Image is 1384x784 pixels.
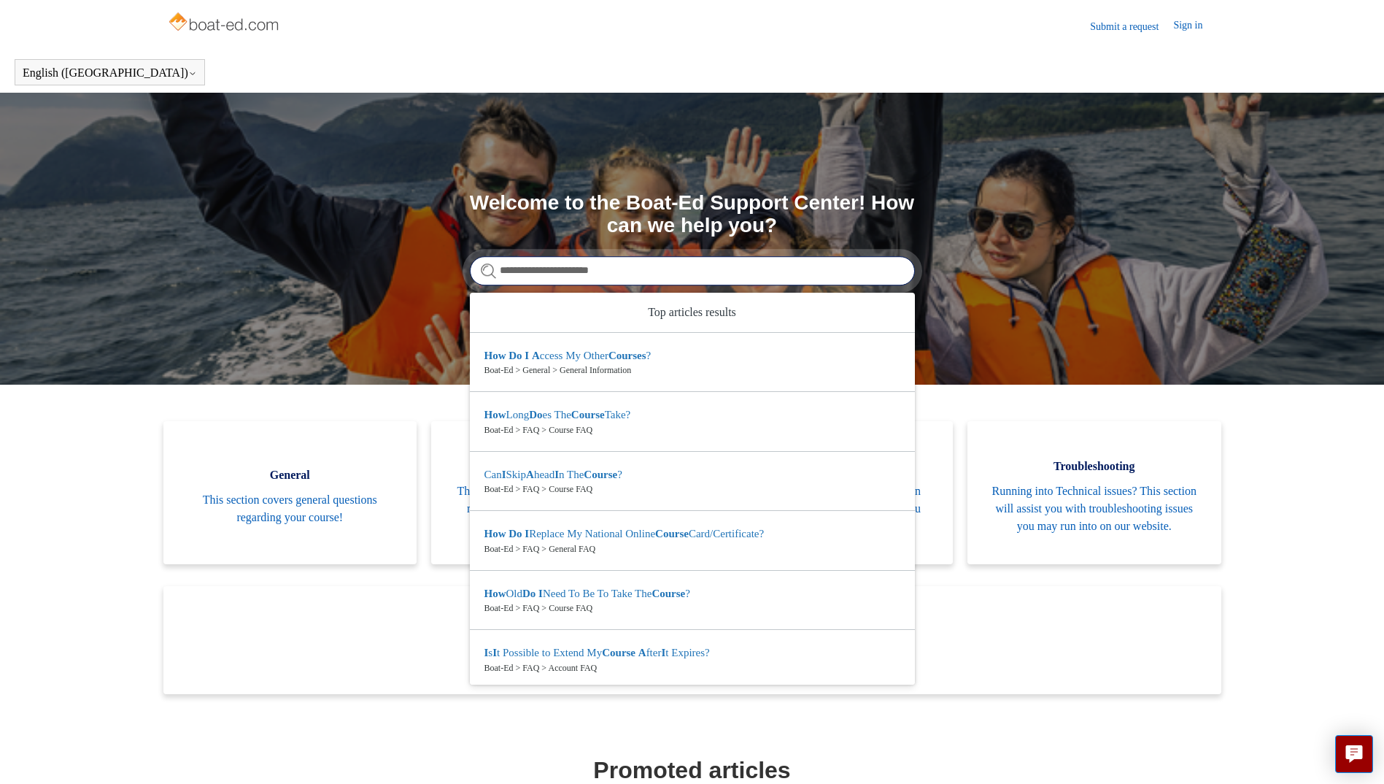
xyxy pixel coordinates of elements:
em: A [638,647,646,658]
em: Course [584,469,617,480]
zd-autocomplete-breadcrumbs-multibrand: Boat-Ed > FAQ > Course FAQ [484,602,900,615]
em: I [484,647,489,658]
zd-autocomplete-title-multibrand: Suggested result 1 How Do I Access My Other Courses? [484,350,652,364]
h1: Welcome to the Boat-Ed Support Center! How can we help you? [470,192,915,237]
span: Replacement Card [185,623,1199,640]
a: Replacement Card Here you will find state contact information and how to replace your card. [163,586,1221,694]
em: How [484,528,506,539]
a: FAQ This section will answer questions that you may have that have already been asked before! [431,421,685,564]
a: Submit a request [1090,19,1173,34]
input: Search [470,256,915,285]
span: Troubleshooting [989,458,1199,475]
em: I [525,350,529,361]
button: Live chat [1335,735,1373,773]
zd-autocomplete-breadcrumbs-multibrand: Boat-Ed > FAQ > Course FAQ [484,423,900,437]
em: Course [652,588,685,599]
zd-autocomplete-title-multibrand: Suggested result 6 Is It Possible to Extend My Course After It Expires? [484,647,710,661]
em: Do [522,588,536,599]
em: I [661,647,665,658]
em: Do [529,409,542,420]
em: I [502,469,506,480]
span: This section will answer questions that you may have that have already been asked before! [453,483,663,535]
em: Course [655,528,689,539]
button: English ([GEOGRAPHIC_DATA]) [23,66,197,80]
span: Here you will find state contact information and how to replace your card. [185,647,1199,665]
em: How [484,588,506,599]
img: Boat-Ed Help Center home page [167,9,283,38]
em: How [484,350,506,361]
em: Courses [608,350,646,361]
em: Do [509,528,522,539]
em: Do [509,350,522,361]
zd-autocomplete-breadcrumbs-multibrand: Boat-Ed > FAQ > Course FAQ [484,483,900,496]
zd-autocomplete-title-multibrand: Suggested result 5 How Old Do I Need To Be To Take The Course? [484,588,690,602]
zd-autocomplete-title-multibrand: Suggested result 3 Can I Skip Ahead In The Course? [484,469,622,483]
span: FAQ [453,458,663,475]
zd-autocomplete-header: Top articles results [470,293,915,333]
zd-autocomplete-breadcrumbs-multibrand: Boat-Ed > FAQ > General FAQ [484,542,900,556]
zd-autocomplete-breadcrumbs-multibrand: Boat-Ed > General > General Information [484,364,900,377]
zd-autocomplete-breadcrumbs-multibrand: Boat-Ed > FAQ > Account FAQ [484,661,900,675]
a: Sign in [1173,18,1217,35]
a: Troubleshooting Running into Technical issues? This section will assist you with troubleshooting ... [967,421,1221,564]
zd-autocomplete-title-multibrand: Suggested result 2 How Long Does The Course Take? [484,409,631,423]
a: General This section covers general questions regarding your course! [163,421,417,564]
span: Running into Technical issues? This section will assist you with troubleshooting issues you may r... [989,483,1199,535]
em: I [554,469,559,480]
zd-autocomplete-title-multibrand: Suggested result 4 How Do I Replace My National Online Course Card/Certificate? [484,528,765,542]
em: Course [602,647,635,658]
em: I [492,647,497,658]
span: General [185,466,395,484]
em: I [538,588,543,599]
em: Course [571,409,605,420]
span: This section covers general questions regarding your course! [185,491,395,526]
em: A [526,469,534,480]
em: A [532,350,540,361]
em: How [484,409,506,420]
em: I [525,528,529,539]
